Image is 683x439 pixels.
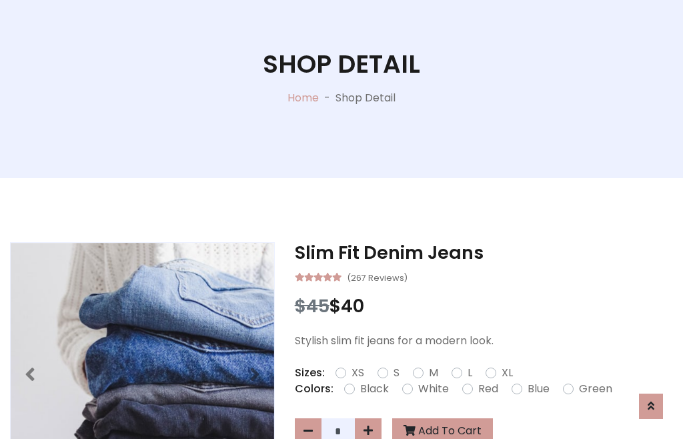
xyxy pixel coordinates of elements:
[295,333,673,349] p: Stylish slim fit jeans for a modern look.
[394,365,400,381] label: S
[295,365,325,381] p: Sizes:
[263,49,420,79] h1: Shop Detail
[502,365,513,381] label: XL
[528,381,550,397] label: Blue
[295,242,673,264] h3: Slim Fit Denim Jeans
[352,365,364,381] label: XS
[335,90,396,106] p: Shop Detail
[347,269,408,285] small: (267 Reviews)
[341,294,364,318] span: 40
[287,90,319,105] a: Home
[468,365,472,381] label: L
[418,381,449,397] label: White
[295,381,333,397] p: Colors:
[579,381,612,397] label: Green
[319,90,335,106] p: -
[295,296,673,317] h3: $
[295,294,329,318] span: $45
[478,381,498,397] label: Red
[360,381,389,397] label: Black
[429,365,438,381] label: M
